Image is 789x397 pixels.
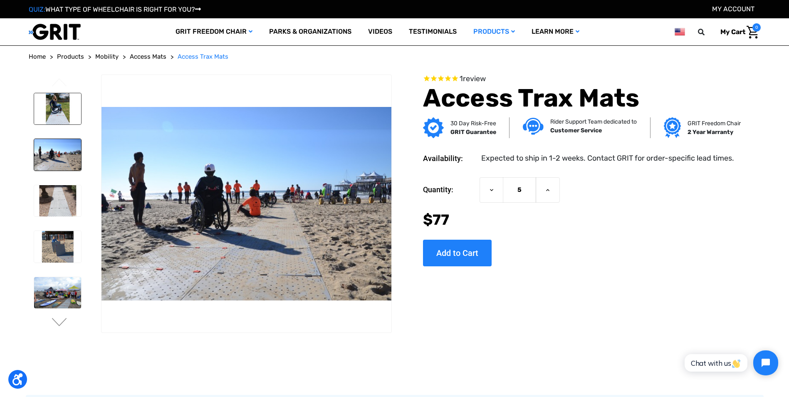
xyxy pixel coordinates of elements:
[34,185,81,217] img: Access Trax Mats
[101,107,391,300] img: Access Trax Mats
[29,5,201,13] a: QUIZ:WHAT TYPE OF WHEELCHAIR IS RIGHT FOR YOU?
[450,129,496,136] strong: GRIT Guarantee
[675,343,785,382] iframe: Tidio Chat
[423,211,449,228] span: $77
[261,18,360,45] a: Parks & Organizations
[29,52,761,62] nav: Breadcrumb
[29,5,45,13] span: QUIZ:
[130,52,166,62] a: Access Mats
[57,53,84,60] span: Products
[51,318,68,328] button: Go to slide 2 of 6
[95,52,119,62] a: Mobility
[423,177,475,202] label: Quantity:
[747,26,759,39] img: Cart
[423,240,492,266] input: Add to Cart
[34,93,81,125] img: Access Trax Mats
[423,74,738,84] span: Rated 5.0 out of 5 stars 1 reviews
[29,23,81,40] img: GRIT All-Terrain Wheelchair and Mobility Equipment
[401,18,465,45] a: Testimonials
[423,83,738,113] h1: Access Trax Mats
[752,23,761,32] span: 0
[34,139,81,171] img: Access Trax Mats
[29,53,46,60] span: Home
[714,23,761,41] a: Cart with 0 items
[550,117,637,126] p: Rider Support Team dedicated to
[675,27,685,37] img: us.png
[720,28,745,36] span: My Cart
[51,78,68,88] button: Go to slide 6 of 6
[167,18,261,45] a: GRIT Freedom Chair
[702,23,714,41] input: Search
[178,53,228,60] span: Access Trax Mats
[34,231,81,263] img: Access Trax Mats
[360,18,401,45] a: Videos
[29,52,46,62] a: Home
[688,129,733,136] strong: 2 Year Warranty
[481,153,734,164] dd: Expected to ship in 1-2 weeks. Contact GRIT for order-specific lead times.
[34,277,81,309] img: Access Trax Mats
[550,127,602,134] strong: Customer Service
[450,119,496,128] p: 30 Day Risk-Free
[130,53,166,60] span: Access Mats
[523,118,544,135] img: Customer service
[465,18,523,45] a: Products
[423,153,475,164] dt: Availability:
[463,74,486,83] span: review
[523,18,588,45] a: Learn More
[95,53,119,60] span: Mobility
[57,52,84,62] a: Products
[712,5,754,13] a: Account
[423,117,444,138] img: GRIT Guarantee
[688,119,741,128] p: GRIT Freedom Chair
[664,117,681,138] img: Grit freedom
[460,74,486,83] span: 1 reviews
[178,52,228,62] a: Access Trax Mats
